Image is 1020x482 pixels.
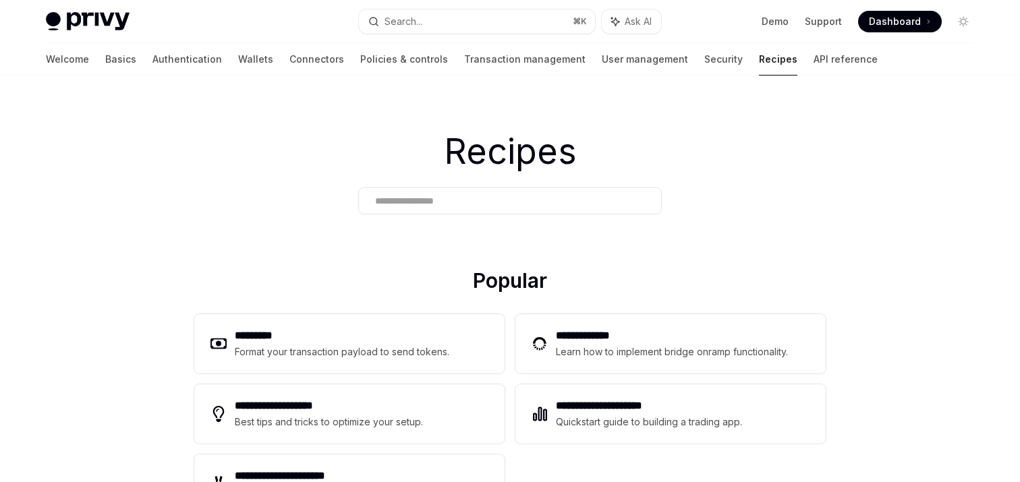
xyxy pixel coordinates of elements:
[289,43,344,76] a: Connectors
[759,43,797,76] a: Recipes
[235,414,425,430] div: Best tips and tricks to optimize your setup.
[953,11,974,32] button: Toggle dark mode
[556,344,792,360] div: Learn how to implement bridge onramp functionality.
[704,43,743,76] a: Security
[805,15,842,28] a: Support
[385,13,422,30] div: Search...
[105,43,136,76] a: Basics
[762,15,789,28] a: Demo
[602,43,688,76] a: User management
[556,414,743,430] div: Quickstart guide to building a trading app.
[515,314,826,373] a: **** **** ***Learn how to implement bridge onramp functionality.
[238,43,273,76] a: Wallets
[235,344,450,360] div: Format your transaction payload to send tokens.
[625,15,652,28] span: Ask AI
[869,15,921,28] span: Dashboard
[194,314,505,373] a: **** ****Format your transaction payload to send tokens.
[464,43,586,76] a: Transaction management
[359,9,595,34] button: Search...⌘K
[360,43,448,76] a: Policies & controls
[46,43,89,76] a: Welcome
[194,268,826,298] h2: Popular
[46,12,130,31] img: light logo
[814,43,878,76] a: API reference
[152,43,222,76] a: Authentication
[858,11,942,32] a: Dashboard
[573,16,587,27] span: ⌘ K
[602,9,661,34] button: Ask AI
